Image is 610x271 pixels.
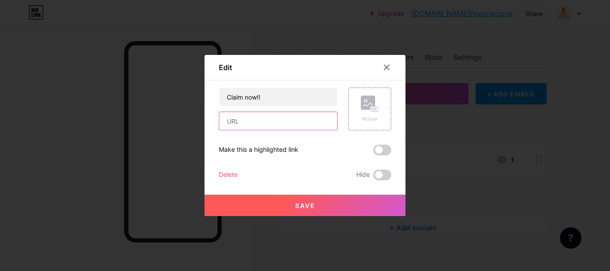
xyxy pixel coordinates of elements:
div: Delete [219,170,238,180]
span: Save [295,202,315,209]
input: URL [219,112,337,130]
button: Save [205,195,405,216]
input: Title [219,88,337,106]
div: Make this a highlighted link [219,145,298,155]
div: Picture [361,116,379,122]
span: Hide [356,170,370,180]
div: Edit [219,62,232,73]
